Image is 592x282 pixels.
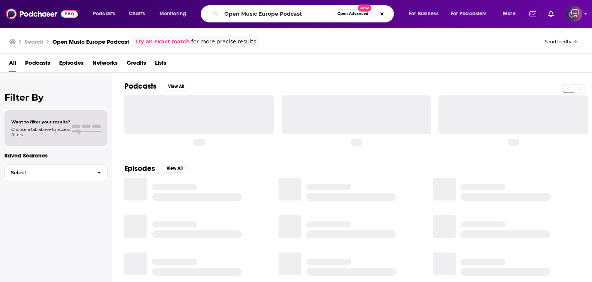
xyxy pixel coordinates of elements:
a: Show notifications dropdown [526,7,539,20]
span: For Podcasters [451,9,487,19]
button: Select [4,164,107,181]
a: Episodes [59,57,84,72]
button: Open AdvancedNew [334,9,372,18]
a: Show notifications dropdown [545,7,557,20]
span: Podcasts [93,9,115,19]
span: Monitoring [160,9,186,19]
button: open menu [88,8,125,20]
button: Show profile menu [566,6,582,22]
div: Search podcasts, credits, & more... [208,5,401,22]
a: Lists [155,57,166,72]
a: Try an exact match [135,37,190,46]
span: for more precise results [191,37,256,46]
a: PodcastsView All [124,82,189,91]
button: open menu [446,8,498,20]
h2: Episodes [124,164,155,173]
button: open menu [154,8,196,20]
a: EpisodesView All [124,164,188,173]
span: More [503,9,516,19]
span: For Business [409,9,438,19]
img: User Profile [566,6,582,22]
span: Open Advanced [337,12,368,16]
h3: Open Music Europe Podcast [52,38,129,45]
button: Send feedback [543,39,580,45]
span: Select [5,170,91,175]
input: Search podcasts, credits, & more... [221,8,334,20]
h2: Filter By [4,92,107,103]
span: Logged in as corioliscompany [566,6,582,22]
p: Saved Searches [4,152,107,159]
button: open menu [404,8,448,20]
button: View All [161,164,188,173]
a: Podcasts [25,57,50,72]
h2: Podcasts [124,82,157,91]
img: Podchaser - Follow, Share and Rate Podcasts [6,7,78,21]
a: Networks [92,57,118,72]
h3: Search [25,38,43,45]
span: Choose a tab above to access filters. [11,127,70,137]
span: Want to filter your results? [11,119,70,125]
span: New [358,4,371,12]
a: All [9,57,16,72]
span: Charts [129,9,145,19]
button: open menu [498,8,525,20]
button: View All [163,82,189,91]
a: Credits [127,57,146,72]
a: Charts [124,8,149,20]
